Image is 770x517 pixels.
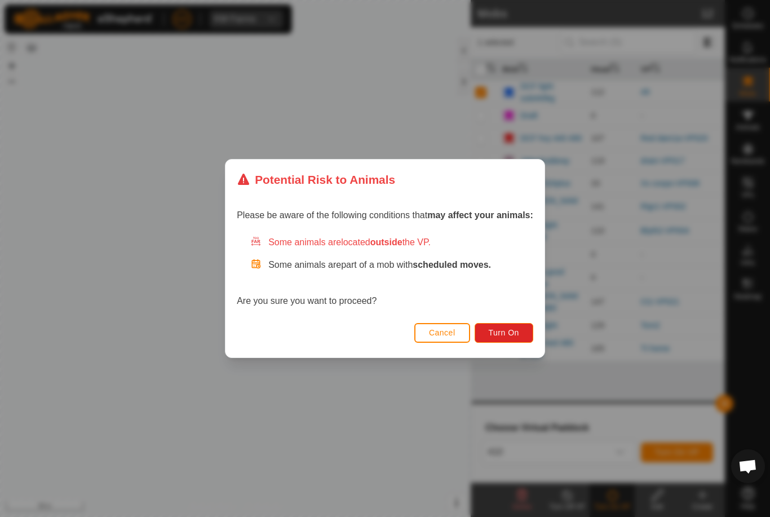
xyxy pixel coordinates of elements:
span: Please be aware of the following conditions that [237,210,533,220]
span: part of a mob with [341,260,491,269]
strong: outside [370,237,402,247]
span: located the VP. [341,237,431,247]
button: Cancel [414,323,470,343]
strong: may affect your animals: [427,210,533,220]
div: Open chat [731,449,765,483]
span: Turn On [489,328,519,337]
div: Are you sure you want to proceed? [237,236,533,308]
p: Some animals are [268,258,533,272]
div: Some animals are [250,236,533,249]
strong: scheduled moves. [413,260,491,269]
span: Cancel [429,328,455,337]
button: Turn On [475,323,533,343]
div: Potential Risk to Animals [237,171,395,188]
